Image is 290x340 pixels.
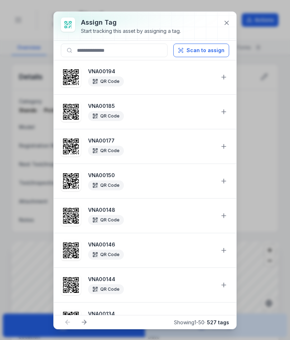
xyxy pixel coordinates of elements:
button: Scan to assign [173,44,229,57]
strong: VNA00177 [88,137,214,144]
span: Showing 1 - 50 · [174,319,229,325]
strong: VNA00185 [88,102,214,110]
div: QR Code [88,180,124,190]
div: QR Code [88,111,124,121]
strong: VNA00134 [88,310,214,317]
div: QR Code [88,215,124,225]
div: QR Code [88,76,124,86]
div: Start tracking this asset by assigning a tag. [81,27,181,35]
strong: VNA00146 [88,241,214,248]
div: QR Code [88,284,124,294]
strong: VNA00144 [88,276,214,283]
strong: VNA00148 [88,206,214,214]
strong: 527 tags [207,319,229,325]
strong: VNA00194 [88,68,214,75]
h3: Assign tag [81,17,181,27]
div: QR Code [88,250,124,260]
div: QR Code [88,146,124,156]
strong: VNA00150 [88,172,214,179]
